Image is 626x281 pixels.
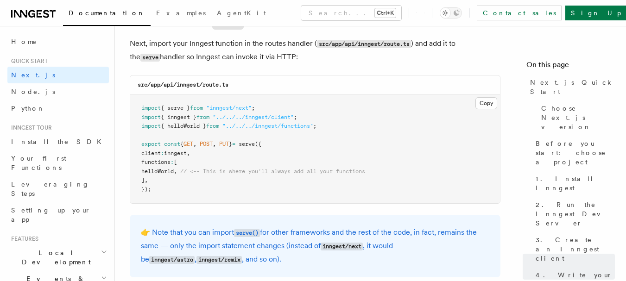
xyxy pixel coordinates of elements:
span: , [193,141,196,147]
a: Home [7,33,109,50]
a: 2. Run the Inngest Dev Server [532,196,615,231]
span: "../../../inngest/functions" [222,123,313,129]
span: functions [141,159,171,165]
button: Local Development [7,244,109,270]
a: Your first Functions [7,150,109,176]
span: Node.js [11,88,55,95]
span: export [141,141,161,147]
span: Leveraging Steps [11,181,89,197]
code: src/app/api/inngest/route.ts [138,81,228,88]
h4: On this page [526,59,615,74]
span: const [164,141,180,147]
span: ; [313,123,316,129]
a: Examples [151,3,211,25]
span: Install the SDK [11,138,107,145]
span: "inngest/next" [206,105,252,111]
span: Setting up your app [11,206,91,223]
span: 2. Run the Inngest Dev Server [536,200,615,228]
span: } [229,141,232,147]
span: AgentKit [217,9,266,17]
span: 1. Install Inngest [536,174,615,193]
span: import [141,105,161,111]
a: 3. Create an Inngest client [532,231,615,267]
code: serve() [234,229,260,237]
p: Next, import your Inngest function in the routes handler ( ) and add it to the handler so Inngest... [130,37,500,64]
span: Python [11,105,45,112]
a: serve() [234,228,260,237]
kbd: Ctrl+K [375,8,396,18]
span: Examples [156,9,206,17]
span: from [206,123,219,129]
a: Setting up your app [7,202,109,228]
span: , [145,177,148,183]
span: ] [141,177,145,183]
a: AgentKit [211,3,272,25]
span: Next.js [11,71,55,79]
a: 1. Install Inngest [532,170,615,196]
a: Documentation [63,3,151,26]
span: : [161,150,164,156]
a: Choose Next.js version [537,100,615,135]
button: Search...Ctrl+K [301,6,401,20]
span: from [190,105,203,111]
code: inngest/next [321,243,363,250]
span: { [180,141,183,147]
span: inngest [164,150,187,156]
span: // <-- This is where you'll always add all your functions [180,168,365,175]
a: Before you start: choose a project [532,135,615,170]
span: Inngest tour [7,124,52,131]
span: import [141,123,161,129]
a: Leveraging Steps [7,176,109,202]
span: helloWorld [141,168,174,175]
span: "../../../inngest/client" [213,114,294,120]
a: Python [7,100,109,117]
button: Toggle dark mode [440,7,462,19]
span: { helloWorld } [161,123,206,129]
span: Quick start [7,57,48,65]
span: import [141,114,161,120]
span: Documentation [69,9,145,17]
a: Install the SDK [7,133,109,150]
a: Next.js [7,67,109,83]
span: ({ [255,141,261,147]
span: , [213,141,216,147]
span: Local Development [7,248,101,267]
button: Copy [475,97,497,109]
span: { inngest } [161,114,196,120]
span: , [187,150,190,156]
span: Before you start: choose a project [536,139,615,167]
a: Node.js [7,83,109,100]
code: serve [140,54,160,62]
span: Next.js Quick Start [530,78,615,96]
span: GET [183,141,193,147]
span: : [171,159,174,165]
code: src/app/api/inngest/route.ts [317,40,411,48]
span: ; [252,105,255,111]
span: , [174,168,177,175]
span: client [141,150,161,156]
span: serve [239,141,255,147]
span: from [196,114,209,120]
span: = [232,141,235,147]
span: POST [200,141,213,147]
span: Home [11,37,37,46]
span: PUT [219,141,229,147]
span: 3. Create an Inngest client [536,235,615,263]
span: ; [294,114,297,120]
a: Next.js Quick Start [526,74,615,100]
span: Choose Next.js version [541,104,615,131]
code: inngest/remix [196,256,242,264]
span: [ [174,159,177,165]
span: Features [7,235,38,243]
span: Your first Functions [11,155,66,171]
p: 👉 Note that you can import for other frameworks and the rest of the code, in fact, remains the sa... [141,226,489,266]
span: { serve } [161,105,190,111]
code: inngest/astro [149,256,195,264]
span: }); [141,186,151,193]
a: Contact sales [477,6,562,20]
